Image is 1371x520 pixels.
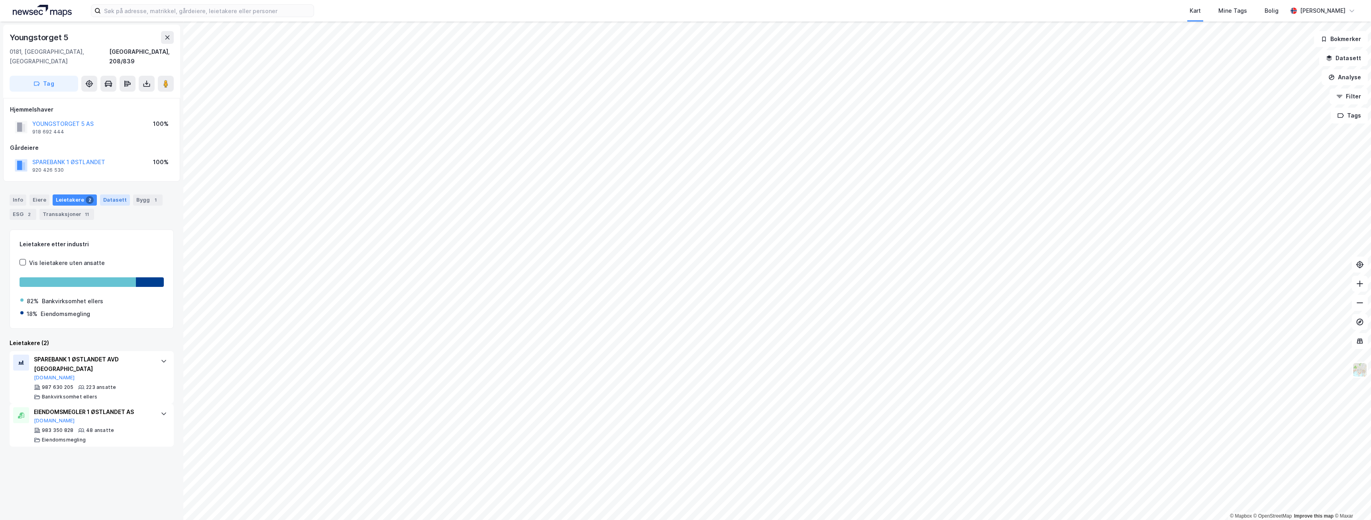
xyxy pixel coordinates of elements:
[1300,6,1345,16] div: [PERSON_NAME]
[42,427,73,434] div: 983 350 828
[32,129,64,135] div: 918 692 444
[27,309,37,319] div: 18%
[1230,513,1252,519] a: Mapbox
[39,209,94,220] div: Transaksjoner
[42,437,86,443] div: Eiendomsmegling
[1330,88,1368,104] button: Filter
[34,355,153,374] div: SPAREBANK 1 ØSTLANDET AVD [GEOGRAPHIC_DATA]
[1265,6,1279,16] div: Bolig
[151,196,159,204] div: 1
[34,407,153,417] div: EIENDOMSMEGLER 1 ØSTLANDET AS
[101,5,314,17] input: Søk på adresse, matrikkel, gårdeiere, leietakere eller personer
[10,338,174,348] div: Leietakere (2)
[42,296,103,306] div: Bankvirksomhet ellers
[10,31,70,44] div: Youngstorget 5
[1331,108,1368,124] button: Tags
[34,375,75,381] button: [DOMAIN_NAME]
[27,296,39,306] div: 82%
[1190,6,1201,16] div: Kart
[1253,513,1292,519] a: OpenStreetMap
[10,143,173,153] div: Gårdeiere
[1294,513,1334,519] a: Improve this map
[10,47,109,66] div: 0181, [GEOGRAPHIC_DATA], [GEOGRAPHIC_DATA]
[32,167,64,173] div: 920 426 530
[100,194,130,206] div: Datasett
[1331,482,1371,520] iframe: Chat Widget
[53,194,97,206] div: Leietakere
[10,76,78,92] button: Tag
[86,384,116,390] div: 223 ansatte
[83,210,91,218] div: 11
[1322,69,1368,85] button: Analyse
[1218,6,1247,16] div: Mine Tags
[25,210,33,218] div: 2
[42,394,97,400] div: Bankvirksomhet ellers
[29,194,49,206] div: Eiere
[153,157,169,167] div: 100%
[13,5,72,17] img: logo.a4113a55bc3d86da70a041830d287a7e.svg
[10,194,26,206] div: Info
[86,427,114,434] div: 48 ansatte
[1319,50,1368,66] button: Datasett
[109,47,174,66] div: [GEOGRAPHIC_DATA], 208/839
[10,105,173,114] div: Hjemmelshaver
[34,418,75,424] button: [DOMAIN_NAME]
[41,309,90,319] div: Eiendomsmegling
[10,209,36,220] div: ESG
[133,194,163,206] div: Bygg
[42,384,73,390] div: 987 630 205
[153,119,169,129] div: 100%
[1352,362,1367,377] img: Z
[1314,31,1368,47] button: Bokmerker
[86,196,94,204] div: 2
[29,258,105,268] div: Vis leietakere uten ansatte
[20,239,164,249] div: Leietakere etter industri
